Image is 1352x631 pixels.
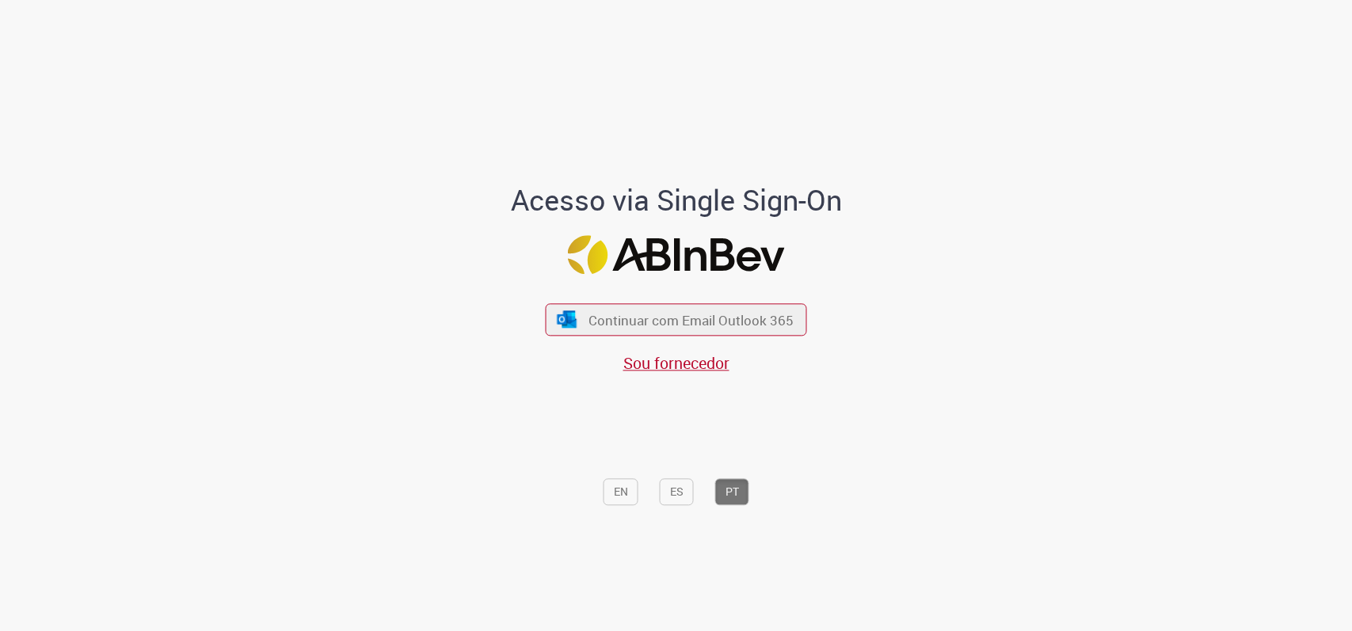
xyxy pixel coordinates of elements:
button: ES [660,478,694,505]
a: Sou fornecedor [623,352,729,374]
span: Continuar com Email Outlook 365 [588,310,794,329]
img: Logo ABInBev [568,235,785,274]
h1: Acesso via Single Sign-On [456,185,896,217]
img: ícone Azure/Microsoft 360 [555,311,577,328]
button: PT [715,478,749,505]
button: EN [604,478,638,505]
button: ícone Azure/Microsoft 360 Continuar com Email Outlook 365 [546,303,807,336]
